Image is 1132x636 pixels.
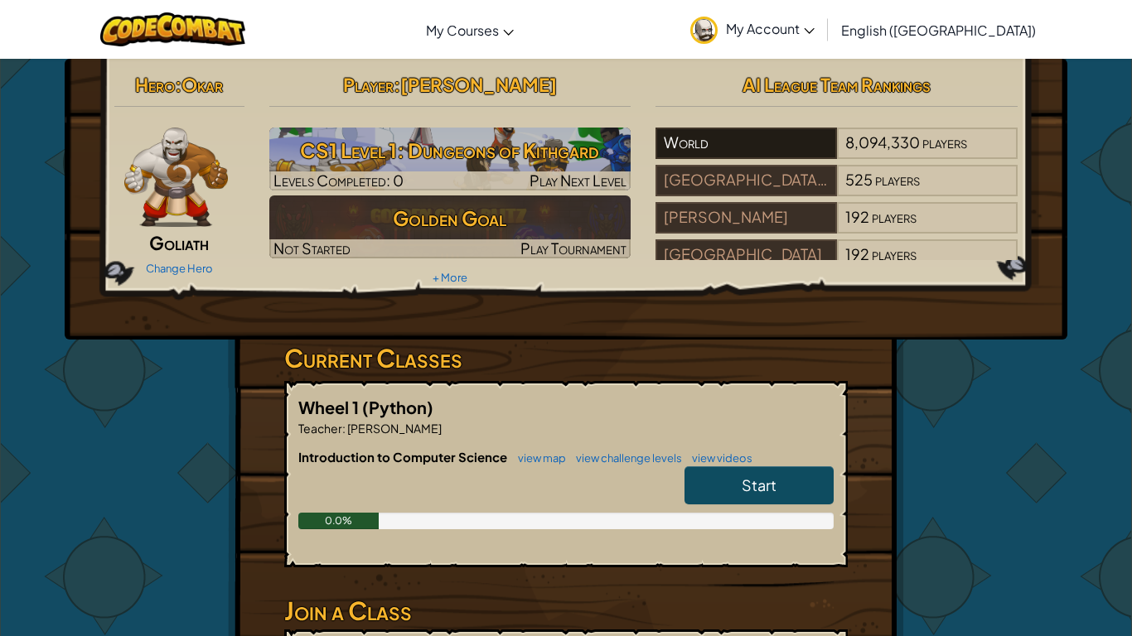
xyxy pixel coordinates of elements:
a: Play Next Level [269,128,631,190]
span: My Account [726,20,815,37]
div: [GEOGRAPHIC_DATA] No. Re2 [655,165,836,196]
h3: Golden Goal [269,200,631,237]
img: Golden Goal [269,195,631,258]
span: Okar [181,73,223,96]
span: [PERSON_NAME] [400,73,557,96]
span: Play Tournament [520,238,626,258]
span: Wheel 1 [298,397,362,417]
span: : [175,73,181,96]
a: view challenge levels [568,451,682,465]
span: players [872,244,917,263]
img: goliath-pose.png [124,128,228,227]
span: 525 [845,170,873,189]
a: [PERSON_NAME]192players [655,218,1018,237]
a: [GEOGRAPHIC_DATA] No. Re2525players [655,181,1018,200]
span: Introduction to Computer Science [298,449,510,465]
img: CS1 Level 1: Dungeons of Kithgard [269,128,631,190]
h3: Join a Class [284,592,848,629]
a: English ([GEOGRAPHIC_DATA]) [833,7,1044,52]
a: World8,094,330players [655,143,1018,162]
div: 0.0% [298,513,379,529]
div: World [655,128,836,159]
img: avatar [690,17,718,44]
span: Hero [135,73,175,96]
span: (Python) [362,397,433,417]
span: Player [343,73,394,96]
span: 192 [845,244,869,263]
span: : [394,73,400,96]
a: Golden GoalNot StartedPlay Tournament [269,195,631,258]
span: Start [742,475,776,494]
span: Goliath [149,231,209,254]
span: players [872,207,917,226]
a: My Account [682,3,823,55]
span: Not Started [273,238,351,258]
span: My Courses [426,22,499,39]
div: [PERSON_NAME] [655,202,836,234]
a: [GEOGRAPHIC_DATA]192players [655,255,1018,274]
a: view videos [684,451,752,465]
h3: CS1 Level 1: Dungeons of Kithgard [269,132,631,169]
div: [GEOGRAPHIC_DATA] [655,239,836,271]
img: CodeCombat logo [100,12,245,46]
span: players [922,132,967,152]
span: 192 [845,207,869,226]
span: Teacher [298,421,342,436]
span: : [342,421,346,436]
a: view map [510,451,566,465]
a: + More [433,271,467,284]
span: players [875,170,920,189]
span: 8,094,330 [845,132,920,152]
span: [PERSON_NAME] [346,421,442,436]
span: Levels Completed: 0 [273,171,404,190]
a: Change Hero [146,262,213,275]
span: Play Next Level [530,171,626,190]
h3: Current Classes [284,340,848,377]
a: My Courses [418,7,522,52]
span: AI League Team Rankings [743,73,931,96]
span: English ([GEOGRAPHIC_DATA]) [841,22,1036,39]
